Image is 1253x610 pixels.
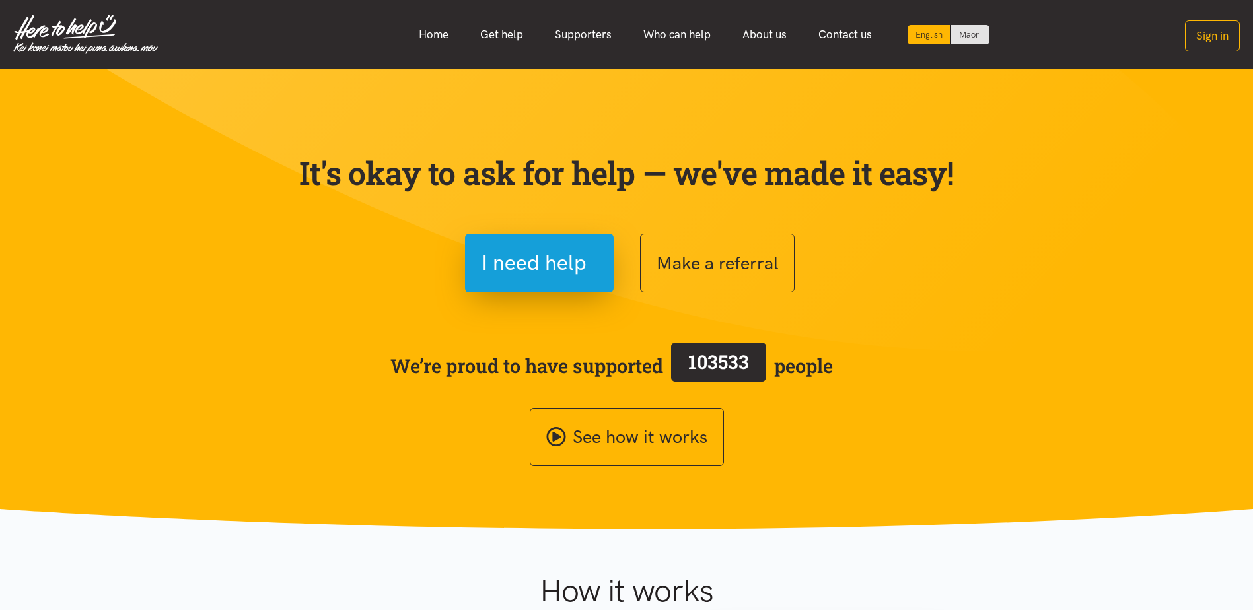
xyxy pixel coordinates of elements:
[1185,20,1240,51] button: Sign in
[803,20,888,49] a: Contact us
[297,154,957,192] p: It's okay to ask for help — we've made it easy!
[390,340,833,391] span: We’re proud to have supported people
[464,20,539,49] a: Get help
[530,408,724,467] a: See how it works
[727,20,803,49] a: About us
[908,25,951,44] div: Current language
[640,234,795,292] button: Make a referral
[465,234,614,292] button: I need help
[482,246,587,280] span: I need help
[539,20,627,49] a: Supporters
[411,572,842,610] h1: How it works
[403,20,464,49] a: Home
[627,20,727,49] a: Who can help
[663,340,774,391] a: 103533
[688,349,749,374] span: 103533
[908,25,989,44] div: Language toggle
[13,15,158,54] img: Home
[951,25,989,44] a: Switch to Te Reo Māori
